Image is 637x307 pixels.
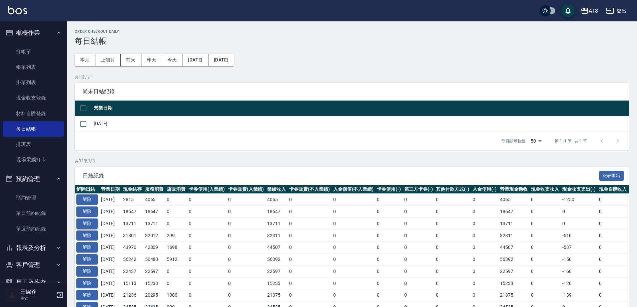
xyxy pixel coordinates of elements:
[76,218,98,229] button: 解除
[165,242,187,254] td: 1698
[143,265,165,277] td: 22597
[529,254,561,266] td: 0
[165,289,187,301] td: 1080
[99,206,121,218] td: [DATE]
[403,217,435,229] td: 0
[76,254,98,265] button: 解除
[597,206,629,218] td: 0
[143,206,165,218] td: 18647
[99,242,121,254] td: [DATE]
[597,289,629,301] td: 0
[375,265,403,277] td: 0
[434,254,471,266] td: 0
[162,54,183,66] button: 今天
[578,4,601,18] button: AT8
[99,277,121,289] td: [DATE]
[375,289,403,301] td: 0
[332,277,376,289] td: 0
[434,194,471,206] td: 0
[141,54,162,66] button: 昨天
[76,266,98,277] button: 解除
[561,4,575,17] button: save
[498,206,530,218] td: 18647
[95,54,121,66] button: 上個月
[3,221,64,237] a: 單週預約紀錄
[498,265,530,277] td: 22597
[589,7,598,15] div: AT8
[76,206,98,217] button: 解除
[165,194,187,206] td: 0
[561,242,597,254] td: -537
[187,217,226,229] td: 0
[434,217,471,229] td: 0
[498,185,530,194] th: 營業現金應收
[265,289,287,301] td: 21375
[529,242,561,254] td: 0
[265,277,287,289] td: 15233
[471,194,498,206] td: 0
[471,185,498,194] th: 入金使用(-)
[332,265,376,277] td: 0
[187,229,226,242] td: 0
[597,194,629,206] td: 0
[3,152,64,167] a: 現場電腦打卡
[434,277,471,289] td: 0
[375,277,403,289] td: 0
[332,254,376,266] td: 0
[332,242,376,254] td: 0
[92,116,629,132] td: [DATE]
[99,194,121,206] td: [DATE]
[165,217,187,229] td: 0
[226,242,266,254] td: 0
[375,242,403,254] td: 0
[597,242,629,254] td: 0
[434,265,471,277] td: 0
[375,206,403,218] td: 0
[561,185,597,194] th: 現金收支支出(-)
[603,5,629,17] button: 登出
[561,217,597,229] td: 0
[3,239,64,257] button: 報表及分析
[403,277,435,289] td: 0
[265,229,287,242] td: 32311
[265,185,287,194] th: 業績收入
[226,206,266,218] td: 0
[3,90,64,106] a: 現金收支登錄
[99,217,121,229] td: [DATE]
[498,242,530,254] td: 44507
[143,229,165,242] td: 32012
[3,75,64,90] a: 掛單列表
[529,229,561,242] td: 0
[3,137,64,152] a: 排班表
[434,242,471,254] td: 0
[287,242,332,254] td: 0
[555,138,587,144] p: 第 1–1 筆 共 1 筆
[529,289,561,301] td: 0
[287,206,332,218] td: 0
[76,278,98,289] button: 解除
[143,217,165,229] td: 13711
[187,185,226,194] th: 卡券使用(入業績)
[498,289,530,301] td: 21375
[75,54,95,66] button: 本月
[529,185,561,194] th: 現金收支收入
[529,206,561,218] td: 0
[599,172,624,178] a: 報表匯出
[498,217,530,229] td: 13711
[121,206,143,218] td: 18647
[3,106,64,121] a: 材料自購登錄
[99,254,121,266] td: [DATE]
[76,231,98,241] button: 解除
[332,206,376,218] td: 0
[187,254,226,266] td: 0
[3,59,64,75] a: 帳單列表
[287,254,332,266] td: 0
[403,254,435,266] td: 0
[471,229,498,242] td: 0
[3,256,64,274] button: 客戶管理
[187,289,226,301] td: 0
[434,289,471,301] td: 0
[143,185,165,194] th: 服務消費
[287,185,332,194] th: 卡券販賣(不入業績)
[75,158,629,164] p: 共 31 筆, 1 / 1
